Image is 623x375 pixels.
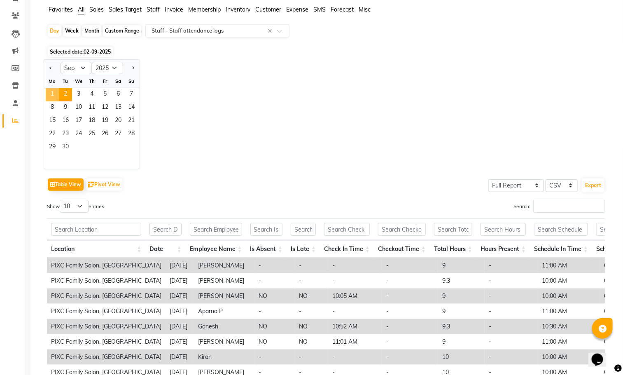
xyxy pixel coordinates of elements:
[313,6,326,13] span: SMS
[85,88,98,101] span: 4
[295,273,328,288] td: -
[46,141,59,154] div: Monday, September 29, 2025
[582,178,604,192] button: Export
[88,182,94,188] img: pivot.png
[98,128,112,141] div: Friday, September 26, 2025
[59,115,72,128] span: 16
[46,75,59,88] div: Mo
[194,304,254,319] td: Aparna P
[485,258,538,273] td: -
[125,115,138,128] span: 21
[92,62,123,74] select: Select year
[125,128,138,141] span: 28
[538,258,600,273] td: 11:00 AM
[98,128,112,141] span: 26
[49,6,73,13] span: Favorites
[147,6,160,13] span: Staff
[98,101,112,115] span: 12
[295,349,328,365] td: -
[286,6,308,13] span: Expense
[84,49,111,55] span: 02-09-2025
[328,288,382,304] td: 10:05 AM
[328,319,382,334] td: 10:52 AM
[72,128,85,141] span: 24
[85,128,98,141] div: Thursday, September 25, 2025
[98,115,112,128] div: Friday, September 19, 2025
[59,115,72,128] div: Tuesday, September 16, 2025
[59,88,72,101] span: 2
[254,273,295,288] td: -
[382,258,438,273] td: -
[47,273,166,288] td: PIXC Family Salon, [GEOGRAPHIC_DATA]
[59,101,72,115] span: 9
[72,115,85,128] span: 17
[85,88,98,101] div: Thursday, September 4, 2025
[59,101,72,115] div: Tuesday, September 9, 2025
[291,223,316,236] input: Search Is Late
[295,319,328,334] td: NO
[165,6,183,13] span: Invoice
[295,334,328,349] td: NO
[86,178,122,191] button: Pivot View
[72,75,85,88] div: We
[47,200,104,213] label: Show entries
[194,319,254,334] td: Ganesh
[538,349,600,365] td: 10:00 AM
[382,288,438,304] td: -
[85,101,98,115] div: Thursday, September 11, 2025
[246,240,287,258] th: Is Absent: activate to sort column ascending
[194,349,254,365] td: Kiran
[48,178,84,191] button: Table View
[47,61,54,75] button: Previous month
[103,25,141,37] div: Custom Range
[295,304,328,319] td: -
[46,115,59,128] div: Monday, September 15, 2025
[588,342,615,367] iframe: chat widget
[382,273,438,288] td: -
[59,141,72,154] span: 30
[295,288,328,304] td: NO
[89,6,104,13] span: Sales
[149,223,181,236] input: Search Date
[268,27,275,35] span: Clear all
[438,304,485,319] td: 9
[194,273,254,288] td: [PERSON_NAME]
[85,115,98,128] div: Thursday, September 18, 2025
[59,141,72,154] div: Tuesday, September 30, 2025
[320,240,374,258] th: Check In Time: activate to sort column ascending
[98,101,112,115] div: Friday, September 12, 2025
[72,115,85,128] div: Wednesday, September 17, 2025
[47,319,166,334] td: PIXC Family Salon, [GEOGRAPHIC_DATA]
[47,304,166,319] td: PIXC Family Salon, [GEOGRAPHIC_DATA]
[530,240,592,258] th: Schedule In Time: activate to sort column ascending
[538,304,600,319] td: 11:00 AM
[47,258,166,273] td: PIXC Family Salon, [GEOGRAPHIC_DATA]
[85,75,98,88] div: Th
[434,223,472,236] input: Search Total Hours
[98,115,112,128] span: 19
[254,304,295,319] td: -
[112,101,125,115] span: 13
[98,75,112,88] div: Fr
[190,223,242,236] input: Search Employee Name
[72,128,85,141] div: Wednesday, September 24, 2025
[59,75,72,88] div: Tu
[438,334,485,349] td: 9
[438,273,485,288] td: 9.3
[485,304,538,319] td: -
[250,223,282,236] input: Search Is Absent
[72,101,85,115] span: 10
[254,319,295,334] td: NO
[485,319,538,334] td: -
[295,258,328,273] td: -
[72,88,85,101] div: Wednesday, September 3, 2025
[359,6,371,13] span: Misc
[476,240,530,258] th: Hours Present: activate to sort column ascending
[60,200,89,213] select: Showentries
[112,115,125,128] div: Saturday, September 20, 2025
[59,128,72,141] div: Tuesday, September 23, 2025
[538,288,600,304] td: 10:00 AM
[59,88,72,101] div: Tuesday, September 2, 2025
[328,334,382,349] td: 11:01 AM
[46,101,59,115] span: 8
